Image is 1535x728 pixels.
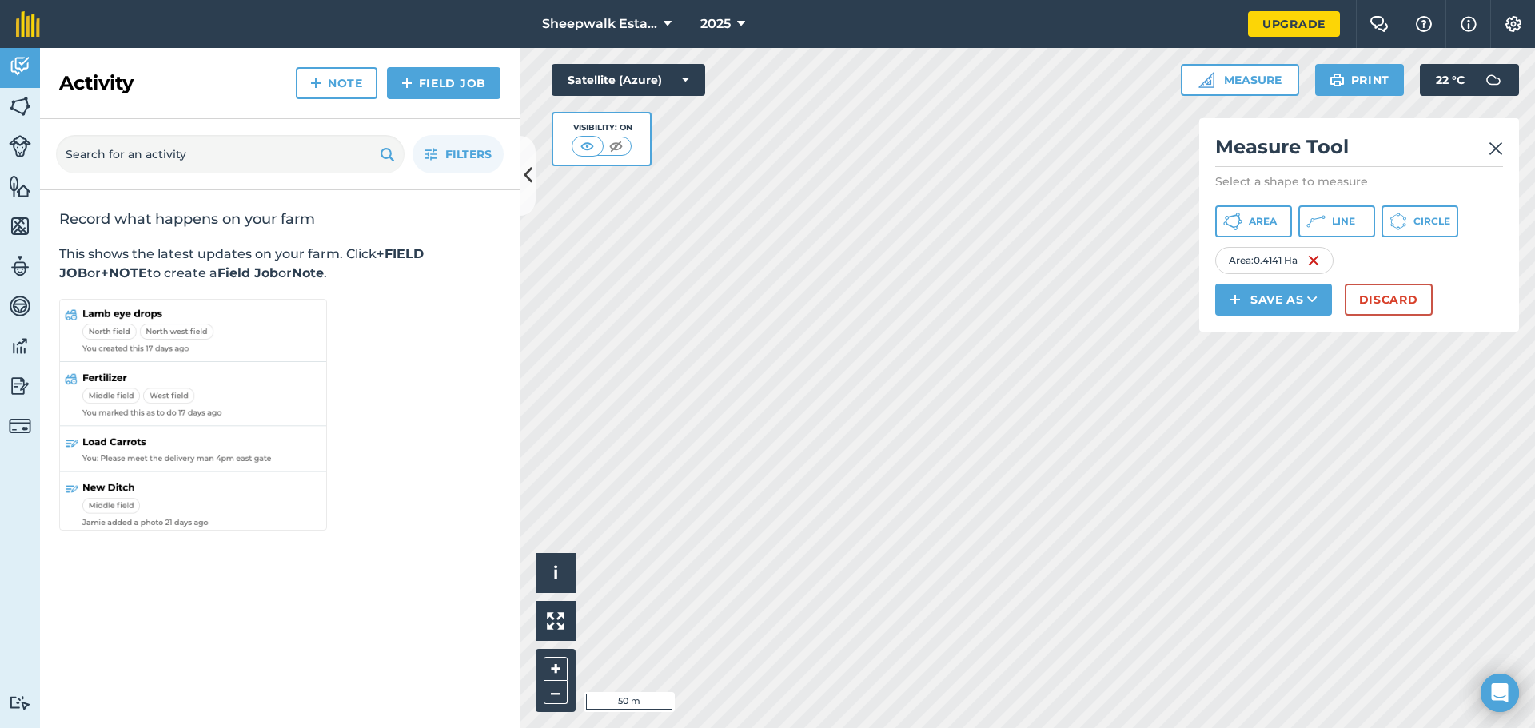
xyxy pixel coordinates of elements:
[1477,64,1509,96] img: svg+xml;base64,PD94bWwgdmVyc2lvbj0iMS4wIiBlbmNvZGluZz0idXRmLTgiPz4KPCEtLSBHZW5lcmF0b3I6IEFkb2JlIE...
[1381,205,1458,237] button: Circle
[1215,247,1334,274] div: Area : 0.4141 Ha
[387,67,500,99] a: Field Job
[553,563,558,583] span: i
[1198,72,1214,88] img: Ruler icon
[292,265,324,280] strong: Note
[9,214,31,238] img: svg+xml;base64,PHN2ZyB4bWxucz0iaHR0cDovL3d3dy53My5vcmcvMjAwMC9zdmciIHdpZHRoPSI1NiIgaGVpZ2h0PSI2MC...
[577,138,597,154] img: svg+xml;base64,PHN2ZyB4bWxucz0iaHR0cDovL3d3dy53My5vcmcvMjAwMC9zdmciIHdpZHRoPSI1MCIgaGVpZ2h0PSI0MC...
[1332,215,1355,228] span: Line
[544,681,568,704] button: –
[1315,64,1405,96] button: Print
[59,209,500,229] h2: Record what happens on your farm
[9,174,31,198] img: svg+xml;base64,PHN2ZyB4bWxucz0iaHR0cDovL3d3dy53My5vcmcvMjAwMC9zdmciIHdpZHRoPSI1NiIgaGVpZ2h0PSI2MC...
[401,74,413,93] img: svg+xml;base64,PHN2ZyB4bWxucz0iaHR0cDovL3d3dy53My5vcmcvMjAwMC9zdmciIHdpZHRoPSIxNCIgaGVpZ2h0PSIyNC...
[1461,14,1477,34] img: svg+xml;base64,PHN2ZyB4bWxucz0iaHR0cDovL3d3dy53My5vcmcvMjAwMC9zdmciIHdpZHRoPSIxNyIgaGVpZ2h0PSIxNy...
[1345,284,1433,316] button: Discard
[296,67,377,99] a: Note
[413,135,504,173] button: Filters
[1215,173,1503,189] p: Select a shape to measure
[59,70,134,96] h2: Activity
[552,64,705,96] button: Satellite (Azure)
[1249,215,1277,228] span: Area
[572,121,632,134] div: Visibility: On
[1489,139,1503,158] img: svg+xml;base64,PHN2ZyB4bWxucz0iaHR0cDovL3d3dy53My5vcmcvMjAwMC9zdmciIHdpZHRoPSIyMiIgaGVpZ2h0PSIzMC...
[1298,205,1375,237] button: Line
[1504,16,1523,32] img: A cog icon
[217,265,278,280] strong: Field Job
[380,145,395,164] img: svg+xml;base64,PHN2ZyB4bWxucz0iaHR0cDovL3d3dy53My5vcmcvMjAwMC9zdmciIHdpZHRoPSIxOSIgaGVpZ2h0PSIyNC...
[542,14,657,34] span: Sheepwalk Estate
[1215,205,1292,237] button: Area
[1215,134,1503,167] h2: Measure Tool
[56,135,405,173] input: Search for an activity
[1330,70,1345,90] img: svg+xml;base64,PHN2ZyB4bWxucz0iaHR0cDovL3d3dy53My5vcmcvMjAwMC9zdmciIHdpZHRoPSIxOSIgaGVpZ2h0PSIyNC...
[9,695,31,710] img: svg+xml;base64,PD94bWwgdmVyc2lvbj0iMS4wIiBlbmNvZGluZz0idXRmLTgiPz4KPCEtLSBHZW5lcmF0b3I6IEFkb2JlIE...
[536,553,576,593] button: i
[310,74,321,93] img: svg+xml;base64,PHN2ZyB4bWxucz0iaHR0cDovL3d3dy53My5vcmcvMjAwMC9zdmciIHdpZHRoPSIxNCIgaGVpZ2h0PSIyNC...
[547,612,564,630] img: Four arrows, one pointing top left, one top right, one bottom right and the last bottom left
[9,294,31,318] img: svg+xml;base64,PD94bWwgdmVyc2lvbj0iMS4wIiBlbmNvZGluZz0idXRmLTgiPz4KPCEtLSBHZW5lcmF0b3I6IEFkb2JlIE...
[1414,16,1433,32] img: A question mark icon
[1181,64,1299,96] button: Measure
[9,334,31,358] img: svg+xml;base64,PD94bWwgdmVyc2lvbj0iMS4wIiBlbmNvZGluZz0idXRmLTgiPz4KPCEtLSBHZW5lcmF0b3I6IEFkb2JlIE...
[9,415,31,437] img: svg+xml;base64,PD94bWwgdmVyc2lvbj0iMS4wIiBlbmNvZGluZz0idXRmLTgiPz4KPCEtLSBHZW5lcmF0b3I6IEFkb2JlIE...
[606,138,626,154] img: svg+xml;base64,PHN2ZyB4bWxucz0iaHR0cDovL3d3dy53My5vcmcvMjAwMC9zdmciIHdpZHRoPSI1MCIgaGVpZ2h0PSI0MC...
[1420,64,1519,96] button: 22 °C
[1215,284,1332,316] button: Save as
[700,14,731,34] span: 2025
[1248,11,1340,37] a: Upgrade
[9,374,31,398] img: svg+xml;base64,PD94bWwgdmVyc2lvbj0iMS4wIiBlbmNvZGluZz0idXRmLTgiPz4KPCEtLSBHZW5lcmF0b3I6IEFkb2JlIE...
[16,11,40,37] img: fieldmargin Logo
[9,254,31,278] img: svg+xml;base64,PD94bWwgdmVyc2lvbj0iMS4wIiBlbmNvZGluZz0idXRmLTgiPz4KPCEtLSBHZW5lcmF0b3I6IEFkb2JlIE...
[1370,16,1389,32] img: Two speech bubbles overlapping with the left bubble in the forefront
[9,54,31,78] img: svg+xml;base64,PD94bWwgdmVyc2lvbj0iMS4wIiBlbmNvZGluZz0idXRmLTgiPz4KPCEtLSBHZW5lcmF0b3I6IEFkb2JlIE...
[445,145,492,163] span: Filters
[1436,64,1465,96] span: 22 ° C
[1230,290,1241,309] img: svg+xml;base64,PHN2ZyB4bWxucz0iaHR0cDovL3d3dy53My5vcmcvMjAwMC9zdmciIHdpZHRoPSIxNCIgaGVpZ2h0PSIyNC...
[59,245,500,283] p: This shows the latest updates on your farm. Click or to create a or .
[101,265,147,280] strong: +NOTE
[544,657,568,681] button: +
[1481,674,1519,712] div: Open Intercom Messenger
[9,94,31,118] img: svg+xml;base64,PHN2ZyB4bWxucz0iaHR0cDovL3d3dy53My5vcmcvMjAwMC9zdmciIHdpZHRoPSI1NiIgaGVpZ2h0PSI2MC...
[1413,215,1450,228] span: Circle
[9,135,31,157] img: svg+xml;base64,PD94bWwgdmVyc2lvbj0iMS4wIiBlbmNvZGluZz0idXRmLTgiPz4KPCEtLSBHZW5lcmF0b3I6IEFkb2JlIE...
[1307,251,1320,270] img: svg+xml;base64,PHN2ZyB4bWxucz0iaHR0cDovL3d3dy53My5vcmcvMjAwMC9zdmciIHdpZHRoPSIxNiIgaGVpZ2h0PSIyNC...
